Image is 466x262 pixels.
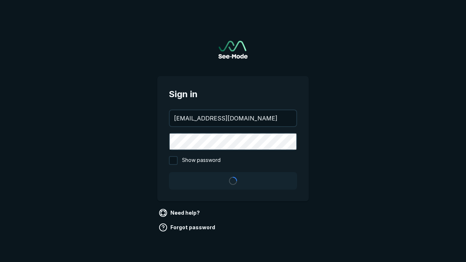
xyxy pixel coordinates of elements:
input: your@email.com [170,110,296,126]
span: Show password [182,156,221,165]
span: Sign in [169,88,297,101]
img: See-Mode Logo [218,41,248,59]
a: Go to sign in [218,41,248,59]
a: Forgot password [157,222,218,233]
a: Need help? [157,207,203,219]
